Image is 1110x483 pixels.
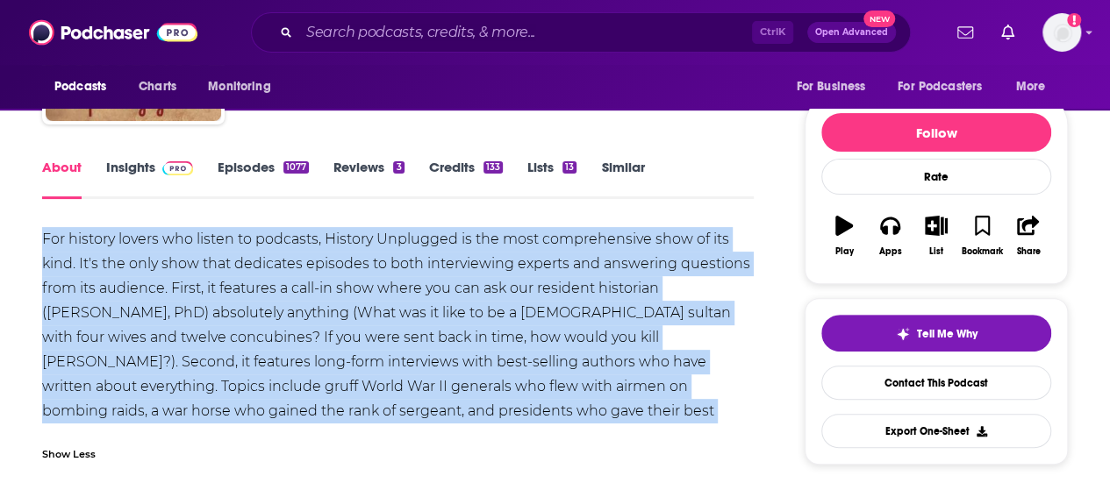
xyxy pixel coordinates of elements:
button: Share [1006,204,1051,267]
span: New [863,11,895,27]
span: Ctrl K [752,21,793,44]
button: Apps [867,204,913,267]
span: Charts [139,75,176,99]
a: InsightsPodchaser Pro [106,159,193,199]
button: Follow [821,113,1051,152]
button: open menu [886,70,1007,103]
a: Lists13 [527,159,576,199]
a: Credits133 [429,159,503,199]
span: Monitoring [208,75,270,99]
span: For Podcasters [898,75,982,99]
img: Podchaser - Follow, Share and Rate Podcasts [29,16,197,49]
div: For history lovers who listen to podcasts, History Unplugged is the most comprehensive show of it... [42,227,754,448]
div: Apps [879,246,902,257]
button: List [913,204,959,267]
div: 13 [562,161,576,174]
a: Contact This Podcast [821,366,1051,400]
button: open menu [42,70,129,103]
span: Logged in as smeizlik [1042,13,1081,52]
button: Export One-Sheet [821,414,1051,448]
img: tell me why sparkle [896,327,910,341]
span: Open Advanced [815,28,888,37]
div: Play [835,246,854,257]
span: Podcasts [54,75,106,99]
a: Show notifications dropdown [950,18,980,47]
div: Share [1016,246,1040,257]
button: open menu [784,70,887,103]
span: Tell Me Why [917,327,978,341]
input: Search podcasts, credits, & more... [299,18,752,46]
span: For Business [796,75,865,99]
div: 133 [483,161,503,174]
svg: Add a profile image [1067,13,1081,27]
div: 3 [393,161,404,174]
a: Episodes1077 [218,159,309,199]
div: 1077 [283,161,309,174]
button: Play [821,204,867,267]
button: tell me why sparkleTell Me Why [821,315,1051,352]
button: Show profile menu [1042,13,1081,52]
span: More [1016,75,1046,99]
a: Show notifications dropdown [994,18,1021,47]
div: List [929,246,943,257]
a: Similar [601,159,644,199]
a: Charts [127,70,187,103]
img: Podchaser Pro [162,161,193,175]
a: About [42,159,82,199]
div: Rate [821,159,1051,195]
button: Bookmark [959,204,1005,267]
button: open menu [196,70,293,103]
button: open menu [1004,70,1068,103]
a: Reviews3 [333,159,404,199]
img: User Profile [1042,13,1081,52]
div: Search podcasts, credits, & more... [251,12,911,53]
button: Open AdvancedNew [807,22,896,43]
div: Bookmark [962,246,1003,257]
